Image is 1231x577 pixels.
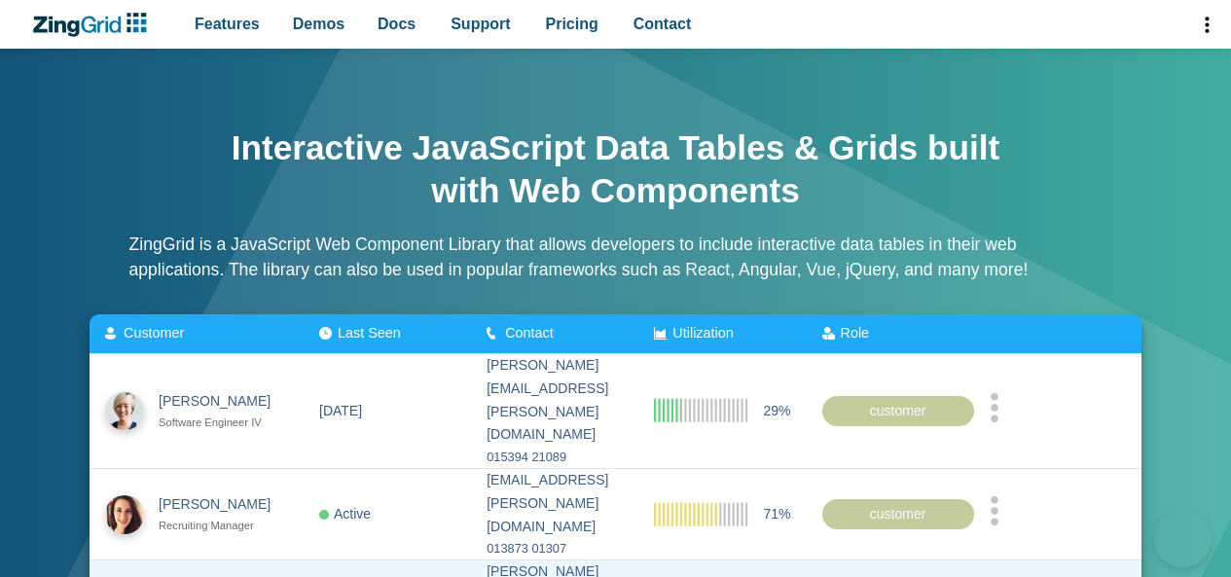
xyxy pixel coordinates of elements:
[124,325,184,341] span: Customer
[822,498,974,529] div: customer
[338,325,401,341] span: Last Seen
[319,502,371,525] div: Active
[227,126,1005,212] h1: Interactive JavaScript Data Tables & Grids built with Web Components
[822,395,974,426] div: customer
[129,232,1103,283] p: ZingGrid is a JavaScript Web Component Library that allows developers to include interactive data...
[293,11,344,37] span: Demos
[159,517,288,535] div: Recruiting Manager
[764,502,791,525] span: 71%
[1153,509,1212,567] iframe: Toggle Customer Support
[451,11,510,37] span: Support
[505,325,554,341] span: Contact
[195,11,260,37] span: Features
[319,399,362,422] div: [DATE]
[378,11,416,37] span: Docs
[672,325,733,341] span: Utilization
[487,354,623,447] div: [PERSON_NAME][EMAIL_ADDRESS][PERSON_NAME][DOMAIN_NAME]
[487,447,623,468] div: 015394 21089
[159,493,288,517] div: [PERSON_NAME]
[546,11,598,37] span: Pricing
[31,13,157,37] a: ZingChart Logo. Click to return to the homepage
[841,325,870,341] span: Role
[159,414,288,432] div: Software Engineer IV
[764,399,791,422] span: 29%
[487,469,623,538] div: [EMAIL_ADDRESS][PERSON_NAME][DOMAIN_NAME]
[634,11,692,37] span: Contact
[159,390,288,414] div: [PERSON_NAME]
[487,538,623,559] div: 013873 01307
